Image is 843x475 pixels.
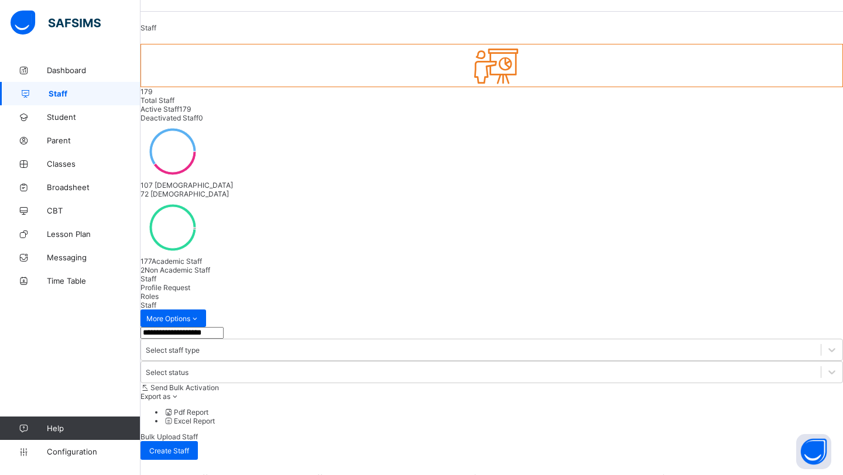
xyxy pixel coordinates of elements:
span: Student [47,112,140,122]
li: dropdown-list-item-null-0 [164,408,843,417]
span: 107 [140,181,153,190]
span: [DEMOGRAPHIC_DATA] [150,190,229,198]
span: Profile Request [140,283,190,292]
span: Parent [47,136,140,145]
span: 179 [140,87,152,96]
span: Deactivated Staff [140,113,198,122]
span: Dashboard [47,66,140,75]
span: Active Staff [140,105,179,113]
span: [DEMOGRAPHIC_DATA] [155,181,233,190]
span: 72 [140,190,149,198]
span: Bulk Upload Staff [140,432,198,441]
span: Staff [140,274,156,283]
div: Select staff type [146,346,200,354]
span: Broadsheet [47,183,140,192]
span: Send Bulk Activation [150,383,219,392]
span: Time Table [47,276,140,285]
span: Non Academic Staff [145,266,210,274]
div: Total Staff [140,96,843,105]
span: Academic Staff [152,257,202,266]
span: Lesson Plan [47,229,140,239]
span: CBT [47,206,140,215]
span: More Options [146,314,200,323]
span: 179 [179,105,191,113]
span: Staff [140,23,156,32]
span: Help [47,424,140,433]
span: 0 [198,113,203,122]
img: safsims [11,11,101,35]
span: Classes [47,159,140,168]
span: Configuration [47,447,140,456]
span: Create Staff [149,446,189,455]
span: Export as [140,392,170,401]
span: Messaging [47,253,140,262]
div: Select status [146,368,189,377]
span: 177 [140,257,152,266]
span: Roles [140,292,159,301]
span: Staff [49,89,140,98]
span: 2 [140,266,145,274]
button: Open asap [796,434,831,469]
span: Staff [140,301,156,309]
li: dropdown-list-item-null-1 [164,417,843,425]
